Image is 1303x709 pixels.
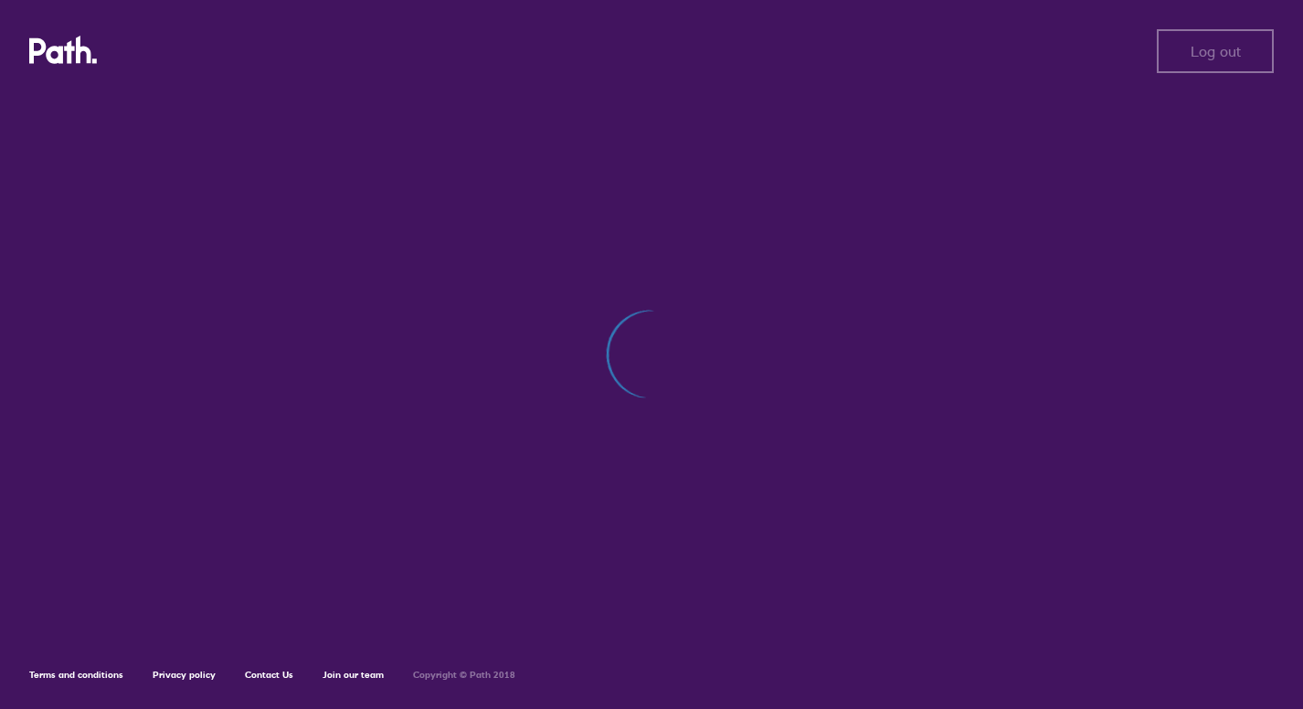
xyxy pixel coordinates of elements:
a: Join our team [323,669,384,681]
button: Log out [1157,29,1274,73]
h6: Copyright © Path 2018 [413,670,515,681]
a: Terms and conditions [29,669,123,681]
a: Privacy policy [153,669,216,681]
span: Log out [1191,43,1241,59]
a: Contact Us [245,669,293,681]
